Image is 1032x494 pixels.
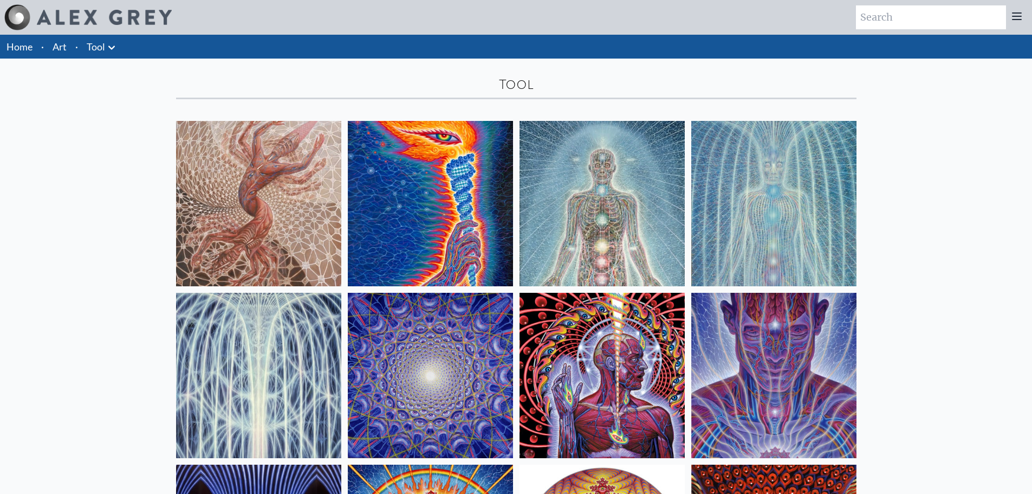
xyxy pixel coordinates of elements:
[176,76,856,93] div: Tool
[691,293,856,458] img: Mystic Eye, 2018, Alex Grey
[87,39,105,54] a: Tool
[856,5,1006,29] input: Search
[7,41,33,53] a: Home
[37,35,48,59] li: ·
[53,39,67,54] a: Art
[71,35,82,59] li: ·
